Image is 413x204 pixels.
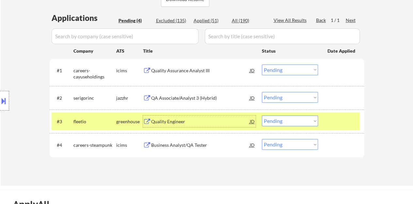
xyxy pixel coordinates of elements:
div: Next [346,17,356,24]
div: 1 / 1 [331,17,346,24]
div: jazzhr [116,95,143,101]
div: Applications [52,14,116,22]
div: Applied (51) [194,17,226,24]
div: Quality Assurance Analyst III [151,67,250,74]
div: Business Analyst/QA Tester [151,142,250,148]
div: icims [116,142,143,148]
div: Date Applied [327,48,356,54]
div: Back [316,17,326,24]
div: JD [249,64,256,76]
div: JD [249,92,256,104]
div: Quality Engineer [151,118,250,125]
div: JD [249,139,256,151]
div: greenhouse [116,118,143,125]
div: Title [143,48,256,54]
input: Search by title (case sensitive) [205,28,360,44]
div: QA Associate/Analyst 3 (Hybrid) [151,95,250,101]
div: ATS [116,48,143,54]
div: All (190) [232,17,264,24]
input: Search by company (case sensitive) [52,28,199,44]
div: View All Results [274,17,309,24]
div: JD [249,115,256,127]
div: Pending (4) [119,17,151,24]
div: Status [262,45,318,57]
div: Excluded (135) [156,17,189,24]
div: icims [116,67,143,74]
